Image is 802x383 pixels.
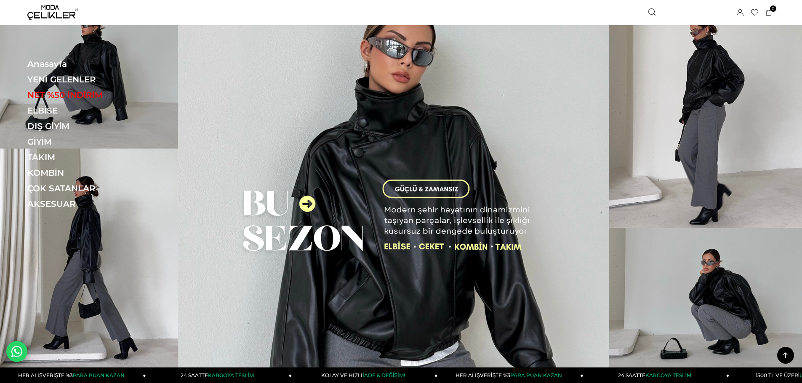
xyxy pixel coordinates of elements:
[437,367,583,383] a: HER ALIŞVERİŞTE %3PARA PUAN KAZAN
[766,10,772,16] a: 0
[27,152,143,162] a: TAKIM
[27,106,143,116] a: ELBİSE
[73,372,125,378] span: PARA PUAN KAZAN
[146,367,292,383] a: 24 SAATTEKARGOYA TESLİM
[584,367,729,383] a: 24 SAATTEKARGOYA TESLİM
[27,121,143,131] a: DIŞ GİYİM
[27,74,143,85] a: YENİ GELENLER
[27,137,143,147] a: GİYİM
[770,5,776,12] span: 0
[362,372,405,378] span: İADE & DEĞİŞİM!
[27,90,143,100] a: NET %50 İNDİRİM
[292,367,437,383] a: KOLAY VE HIZLIİADE & DEĞİŞİM!
[208,372,253,378] span: KARGOYA TESLİM
[27,199,143,209] a: AKSESUAR
[645,372,691,378] span: KARGOYA TESLİM
[510,372,562,378] span: PARA PUAN KAZAN
[27,168,143,178] a: KOMBİN
[27,183,143,193] a: ÇOK SATANLAR
[27,5,78,20] img: logo
[27,59,143,69] a: Anasayfa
